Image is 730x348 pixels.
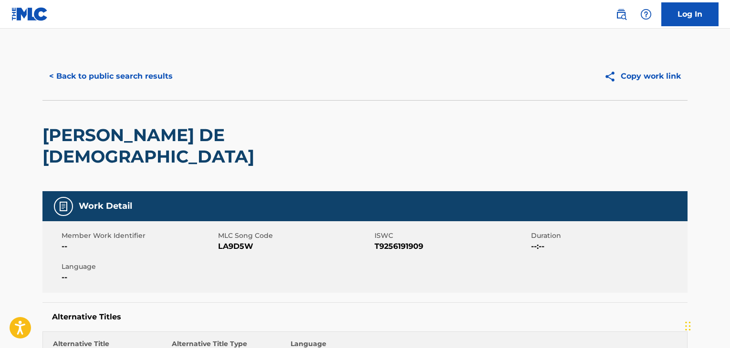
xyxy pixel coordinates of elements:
a: Log In [661,2,719,26]
h5: Alternative Titles [52,312,678,322]
button: Copy work link [597,64,688,88]
span: Duration [531,231,685,241]
span: -- [62,241,216,252]
img: Copy work link [604,71,621,82]
img: Work Detail [58,201,69,212]
span: T9256191909 [375,241,529,252]
img: search [615,9,627,20]
iframe: Chat Widget [682,302,730,348]
span: Member Work Identifier [62,231,216,241]
span: --:-- [531,241,685,252]
img: help [640,9,652,20]
a: Public Search [612,5,631,24]
img: MLC Logo [11,7,48,21]
h2: [PERSON_NAME] DE [DEMOGRAPHIC_DATA] [42,124,429,167]
span: -- [62,272,216,283]
span: Language [62,262,216,272]
div: Arrastrar [685,312,691,340]
button: < Back to public search results [42,64,179,88]
span: ISWC [375,231,529,241]
span: MLC Song Code [218,231,372,241]
span: LA9D5W [218,241,372,252]
div: Help [636,5,656,24]
h5: Work Detail [79,201,132,212]
div: Widget de chat [682,302,730,348]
